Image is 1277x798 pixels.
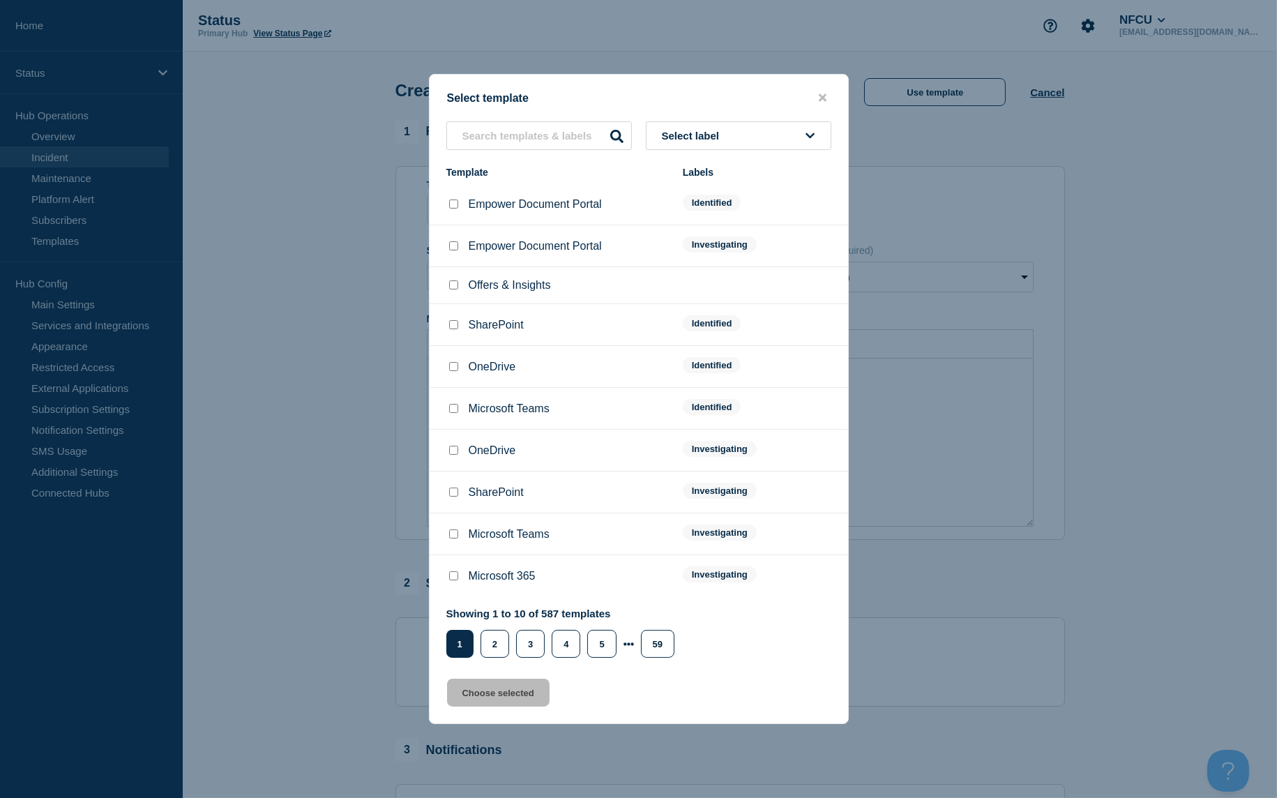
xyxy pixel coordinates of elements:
p: OneDrive [469,361,516,373]
span: Identified [683,195,741,211]
span: Investigating [683,441,757,457]
span: Investigating [683,483,757,499]
p: Microsoft Teams [469,402,550,415]
button: 59 [641,630,674,658]
span: Investigating [683,525,757,541]
span: Identified [683,315,741,331]
p: Empower Document Portal [469,198,602,211]
input: Microsoft 365 checkbox [449,571,458,580]
span: Identified [683,357,741,373]
input: SharePoint checkbox [449,320,458,329]
button: 2 [481,630,509,658]
p: Showing 1 to 10 of 587 templates [446,608,682,619]
input: Search templates & labels [446,121,632,150]
p: Offers & Insights [469,279,551,292]
div: Select template [430,91,848,105]
input: OneDrive checkbox [449,362,458,371]
p: SharePoint [469,486,524,499]
p: Microsoft Teams [469,528,550,541]
p: Microsoft 365 [469,570,536,582]
input: Microsoft Teams checkbox [449,404,458,413]
button: 3 [516,630,545,658]
button: Choose selected [447,679,550,707]
button: 4 [552,630,580,658]
input: OneDrive checkbox [449,446,458,455]
p: OneDrive [469,444,516,457]
span: Investigating [683,236,757,253]
button: 1 [446,630,474,658]
div: Labels [683,167,831,178]
button: 5 [587,630,616,658]
span: Investigating [683,566,757,582]
input: Empower Document Portal checkbox [449,200,458,209]
button: Select label [646,121,831,150]
input: SharePoint checkbox [449,488,458,497]
button: close button [815,91,831,105]
span: Select label [662,130,725,142]
input: Offers & Insights checkbox [449,280,458,289]
input: Microsoft Teams checkbox [449,529,458,539]
span: Identified [683,399,741,415]
p: SharePoint [469,319,524,331]
p: Empower Document Portal [469,240,602,253]
div: Template [446,167,669,178]
input: Empower Document Portal checkbox [449,241,458,250]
